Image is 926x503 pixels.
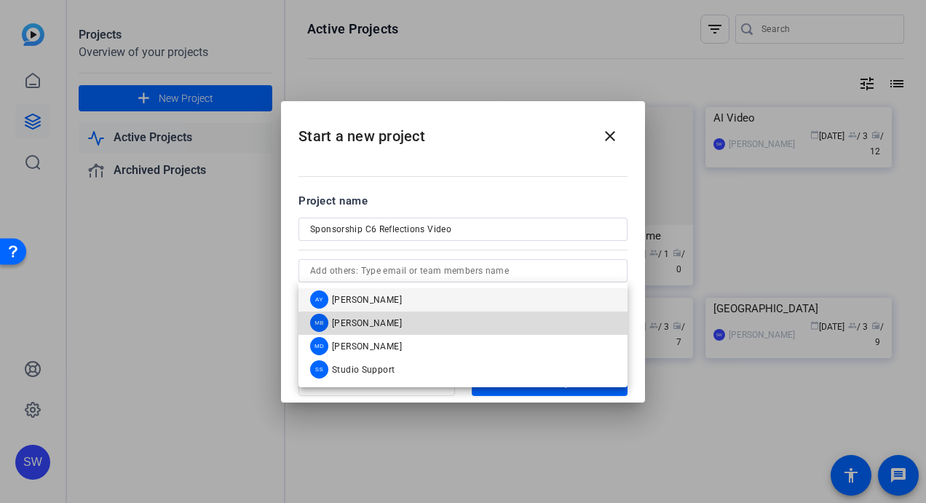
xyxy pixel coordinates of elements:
div: Project name [298,193,628,209]
input: Add others: Type email or team members name [310,262,616,280]
mat-icon: close [601,127,619,145]
span: [PERSON_NAME] [332,294,402,306]
input: Enter Project Name [310,221,616,238]
h2: Start a new project [281,101,645,160]
span: [PERSON_NAME] [332,341,402,352]
div: SS [310,360,328,379]
span: [PERSON_NAME] [332,317,402,329]
div: MD [310,337,328,355]
span: Studio Support [332,364,395,376]
button: Cancel [298,370,455,396]
button: Create Project [472,370,628,396]
div: MB [310,314,328,332]
div: AY [310,290,328,309]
